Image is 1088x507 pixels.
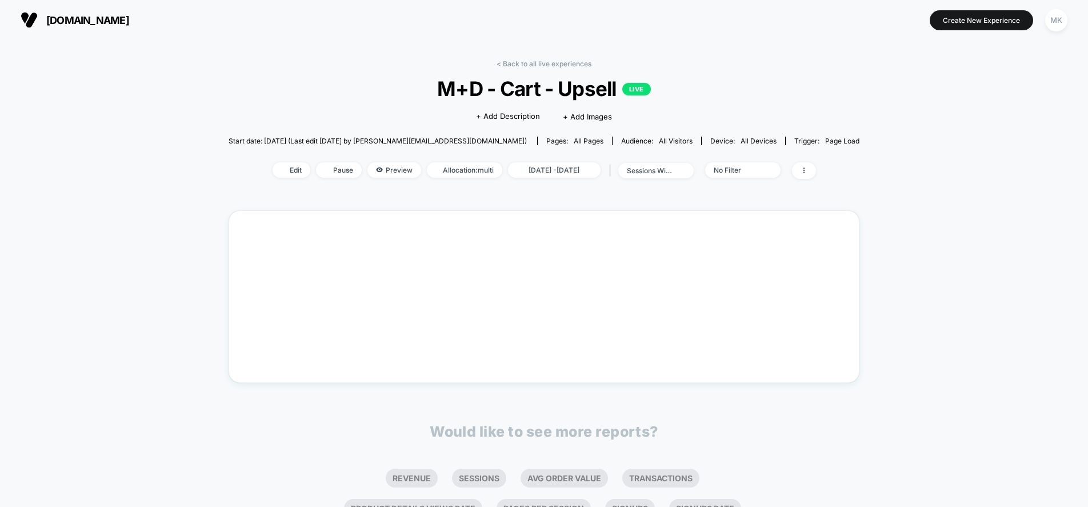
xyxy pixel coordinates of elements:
span: Pause [316,162,362,178]
span: Page Load [825,137,859,145]
p: LIVE [622,83,651,95]
button: MK [1042,9,1071,32]
div: sessions with impression [627,166,673,175]
div: Pages: [546,137,603,145]
span: Edit [273,162,310,178]
span: Allocation: multi [427,162,502,178]
span: [DOMAIN_NAME] [46,14,129,26]
span: M+D - Cart - Upsell [260,77,827,101]
span: Device: [701,137,785,145]
p: Would like to see more reports? [430,423,658,440]
button: [DOMAIN_NAME] [17,11,133,29]
div: MK [1045,9,1067,31]
li: Sessions [452,469,506,488]
span: all pages [574,137,603,145]
span: + Add Images [563,112,612,121]
li: Transactions [622,469,699,488]
div: No Filter [714,166,759,174]
span: all devices [741,137,777,145]
span: + Add Description [476,111,540,122]
div: Trigger: [794,137,859,145]
li: Avg Order Value [521,469,608,488]
a: < Back to all live experiences [497,59,591,68]
span: All Visitors [659,137,693,145]
span: | [606,162,618,179]
img: Visually logo [21,11,38,29]
li: Revenue [386,469,438,488]
div: Audience: [621,137,693,145]
button: Create New Experience [930,10,1033,30]
span: Preview [367,162,421,178]
span: Start date: [DATE] (Last edit [DATE] by [PERSON_NAME][EMAIL_ADDRESS][DOMAIN_NAME]) [229,137,527,145]
span: [DATE] - [DATE] [508,162,601,178]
